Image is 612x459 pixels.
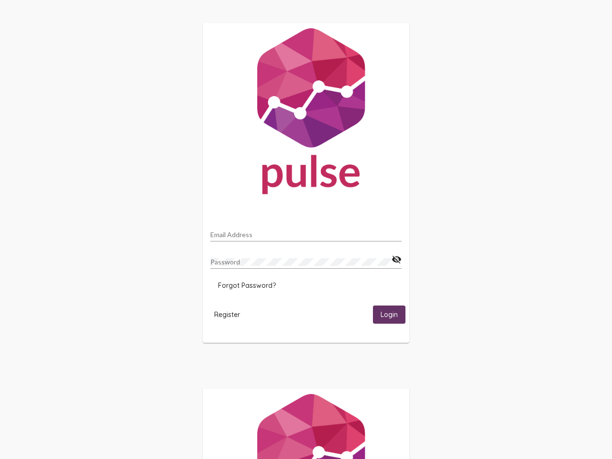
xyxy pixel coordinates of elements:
span: Login [381,311,398,319]
button: Register [207,306,248,323]
span: Register [214,310,240,319]
button: Forgot Password? [210,277,284,294]
mat-icon: visibility_off [392,254,402,265]
button: Login [373,306,405,323]
img: Pulse For Good Logo [203,23,409,204]
span: Forgot Password? [218,281,276,290]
